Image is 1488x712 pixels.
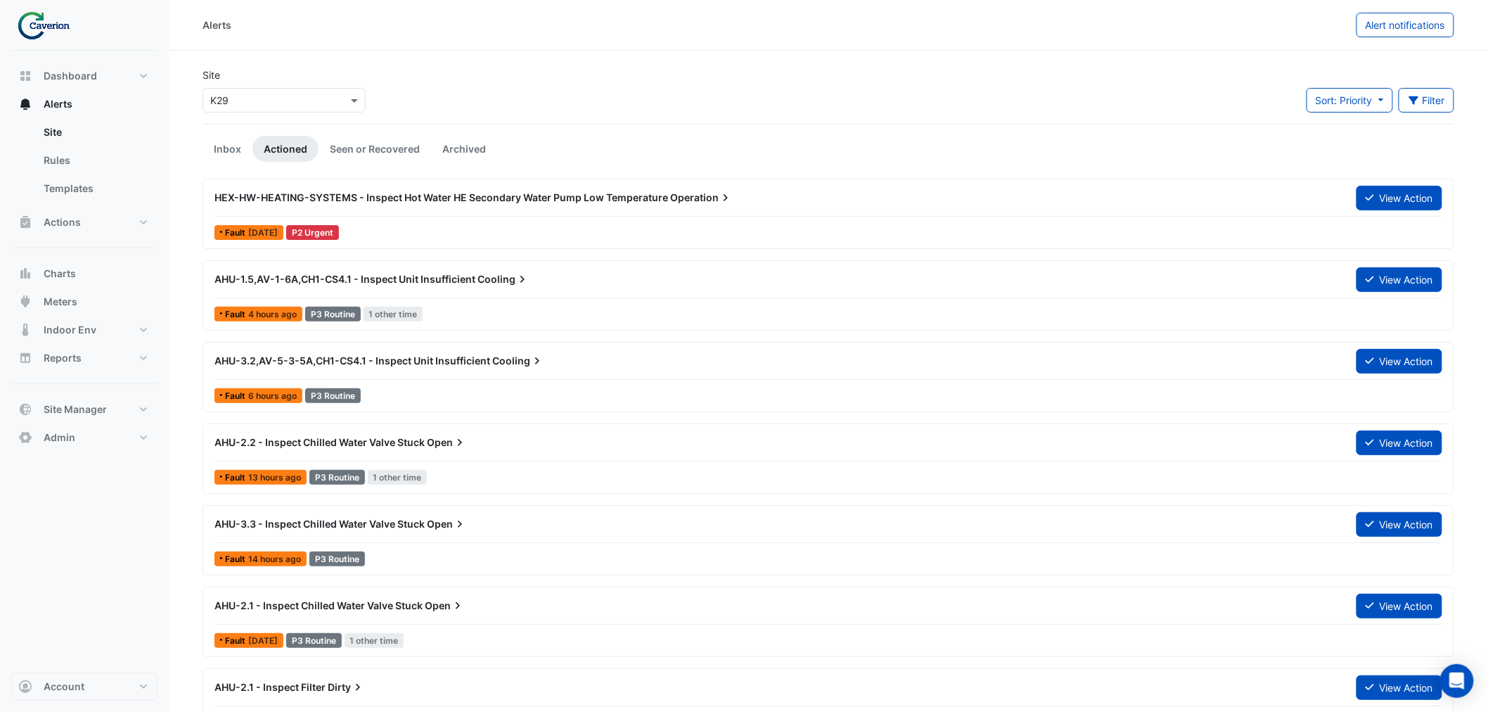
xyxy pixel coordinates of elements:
span: AHU-3.2,AV-5-3-5A,CH1-CS4.1 - Inspect Unit Insufficient [214,355,490,367]
span: Mon 11-Aug-2025 00:00 IST [248,635,278,646]
button: Meters [11,288,158,316]
button: Alerts [11,90,158,118]
span: Charts [44,267,76,281]
a: Actioned [252,136,319,162]
span: Tue 12-Aug-2025 23:45 IST [248,472,301,483]
span: Tue 12-Aug-2025 22:45 IST [248,554,301,564]
app-icon: Admin [18,431,32,445]
span: Fault [225,637,248,645]
app-icon: Reports [18,351,32,365]
button: View Action [1356,267,1442,292]
span: Wed 13-Aug-2025 06:45 IST [248,390,297,401]
app-icon: Meters [18,295,32,309]
span: HEX-HW-HEATING-SYSTEMS - Inspect Hot Water HE Secondary Water Pump Low Temperature [214,191,668,203]
span: Cooling [477,272,530,286]
span: 1 other time [364,307,423,322]
span: Open [427,517,467,531]
div: P3 Routine [305,307,361,322]
button: Actions [11,208,158,236]
span: Account [44,680,84,694]
a: Templates [32,174,158,203]
span: Dashboard [44,69,97,83]
span: Actions [44,215,81,229]
app-icon: Site Manager [18,402,32,417]
span: 1 other time [345,633,404,648]
span: Operation [670,191,733,205]
div: P3 Routine [309,552,365,566]
button: Filter [1399,88,1455,113]
button: Dashboard [11,62,158,90]
div: P2 Urgent [286,225,339,240]
span: Site Manager [44,402,107,417]
app-icon: Dashboard [18,69,32,83]
div: P3 Routine [309,470,365,485]
a: Rules [32,146,158,174]
a: Seen or Recovered [319,136,431,162]
app-icon: Charts [18,267,32,281]
button: Charts [11,260,158,288]
img: Company Logo [17,11,80,39]
span: Mon 28-Jul-2025 15:00 IST [248,227,278,238]
span: Fault [225,392,248,400]
div: Alerts [11,118,158,208]
a: Archived [431,136,497,162]
div: Alerts [203,18,231,32]
app-icon: Alerts [18,97,32,111]
span: AHU-2.1 - Inspect Chilled Water Valve Stuck [214,599,423,611]
div: Open Intercom Messenger [1440,664,1474,698]
span: Open [425,599,465,613]
button: View Action [1356,675,1442,700]
button: Alert notifications [1356,13,1454,37]
span: Sort: Priority [1316,94,1373,106]
button: View Action [1356,349,1442,374]
span: 1 other time [368,470,428,485]
button: Sort: Priority [1307,88,1393,113]
span: Fault [225,555,248,564]
button: Admin [11,424,158,452]
button: Reports [11,344,158,372]
button: View Action [1356,431,1442,455]
span: Fault [225,473,248,482]
span: Fault [225,229,248,237]
button: Indoor Env [11,316,158,344]
button: View Action [1356,186,1442,210]
button: View Action [1356,594,1442,618]
span: AHU-2.1 - Inspect Filter [214,681,326,693]
button: Account [11,673,158,701]
span: Open [427,436,467,450]
span: Wed 13-Aug-2025 09:30 IST [248,309,297,319]
div: P3 Routine [305,388,361,403]
a: Site [32,118,158,146]
div: P3 Routine [286,633,342,648]
a: Inbox [203,136,252,162]
button: Site Manager [11,395,158,424]
span: Cooling [492,354,544,368]
app-icon: Indoor Env [18,323,32,337]
span: AHU-1.5,AV-1-6A,CH1-CS4.1 - Inspect Unit Insufficient [214,273,475,285]
span: Admin [44,431,75,445]
label: Site [203,68,220,82]
span: AHU-2.2 - Inspect Chilled Water Valve Stuck [214,436,425,448]
span: Dirty [328,680,365,694]
span: Alert notifications [1366,19,1445,31]
span: Alerts [44,97,72,111]
span: AHU-3.3 - Inspect Chilled Water Valve Stuck [214,518,425,530]
span: Fault [225,310,248,319]
span: Meters [44,295,77,309]
span: Indoor Env [44,323,96,337]
span: Reports [44,351,82,365]
app-icon: Actions [18,215,32,229]
button: View Action [1356,512,1442,537]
